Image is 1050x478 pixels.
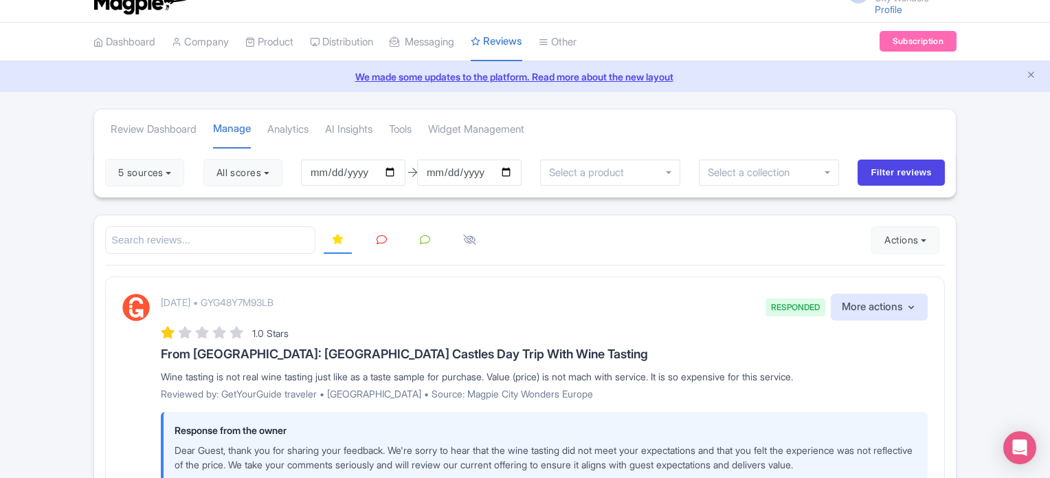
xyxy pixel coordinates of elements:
a: Subscription [880,31,957,52]
a: Profile [875,3,902,15]
h3: From [GEOGRAPHIC_DATA]: [GEOGRAPHIC_DATA] Castles Day Trip With Wine Tasting [161,347,928,361]
span: 1.0 Stars [252,327,289,339]
a: Manage [213,110,251,149]
a: Tools [389,111,412,149]
span: RESPONDED [766,298,825,316]
input: Select a collection [708,166,799,179]
a: Analytics [267,111,309,149]
div: Open Intercom Messenger [1003,431,1036,464]
button: More actions [831,294,928,321]
p: Response from the owner [175,423,917,437]
a: AI Insights [325,111,372,149]
a: Reviews [471,23,522,62]
input: Search reviews... [105,226,315,254]
p: Reviewed by: GetYourGuide traveler • [GEOGRAPHIC_DATA] • Source: Magpie City Wonders Europe [161,387,928,401]
a: Dashboard [93,23,155,61]
p: Dear Guest, thank you for sharing your feedback. We're sorry to hear that the wine tasting did no... [175,443,917,472]
a: Messaging [390,23,454,61]
button: Actions [871,226,939,254]
div: Wine tasting is not real wine tasting just like as a taste sample for purchase. Value (price) is ... [161,369,928,384]
p: [DATE] • GYG48Y7M93LB [161,295,273,309]
a: Company [172,23,229,61]
button: Close announcement [1026,68,1036,84]
button: 5 sources [105,159,184,186]
a: Review Dashboard [111,111,197,149]
input: Filter reviews [858,160,945,186]
a: Other [539,23,577,61]
a: Widget Management [428,111,524,149]
img: GetYourGuide Logo [122,294,150,321]
a: Product [245,23,293,61]
a: We made some updates to the platform. Read more about the new layout [8,69,1042,84]
button: All scores [203,159,282,186]
a: Distribution [310,23,373,61]
input: Select a product [549,166,632,179]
